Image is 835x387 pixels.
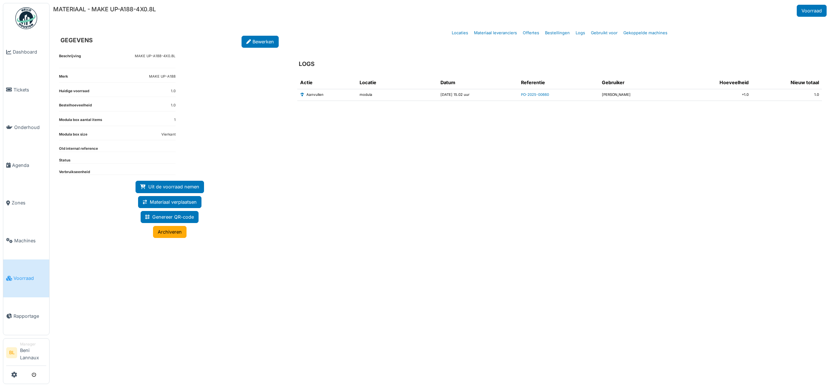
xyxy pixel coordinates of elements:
[520,24,542,42] a: Offertes
[471,24,520,42] a: Materiaal leveranciers
[14,124,46,131] span: Onderhoud
[357,89,438,101] td: modula
[13,275,46,282] span: Voorraad
[297,76,357,89] th: Actie
[12,199,46,206] span: Zones
[59,169,90,175] dt: Verbruikseenheid
[752,89,822,101] td: 1.0
[171,89,176,94] dd: 1.0
[542,24,573,42] a: Bestellingen
[3,259,49,297] a: Voorraad
[59,74,68,82] dt: Merk
[299,60,314,67] h6: LOGS
[59,89,89,97] dt: Huidige voorraad
[135,54,176,59] p: MAKE UP-A188-4X0.8L
[521,93,549,97] a: PO-2025-00660
[3,33,49,71] a: Dashboard
[20,341,46,364] li: Beni Lannaux
[3,109,49,146] a: Onderhoud
[174,117,176,123] dd: 1
[15,7,37,29] img: Badge_color-CXgf-gQk.svg
[357,76,438,89] th: Locatie
[20,341,46,347] div: Manager
[171,103,176,108] dd: 1.0
[242,36,279,48] a: Bewerken
[620,24,670,42] a: Gekoppelde machines
[138,196,201,208] a: Materiaal verplaatsen
[153,226,187,238] a: Archiveren
[59,103,92,111] dt: Bestelhoeveelheid
[3,71,49,109] a: Tickets
[3,222,49,260] a: Machines
[59,117,102,126] dt: Modula box aantal items
[13,86,46,93] span: Tickets
[149,74,176,79] dd: MAKE UP-A188
[3,146,49,184] a: Agenda
[599,89,680,101] td: [PERSON_NAME]
[13,313,46,320] span: Rapportage
[14,237,46,244] span: Machines
[12,162,46,169] span: Agenda
[6,341,46,366] a: BL ManagerBeni Lannaux
[588,24,620,42] a: Gebruikt voor
[13,48,46,55] span: Dashboard
[680,89,752,101] td: +1.0
[680,76,752,89] th: Hoeveelheid
[136,181,204,193] a: Uit de voorraad nemen
[797,5,827,17] a: Voorraad
[438,76,518,89] th: Datum
[449,24,471,42] a: Locaties
[141,211,199,223] a: Genereer QR-code
[6,347,17,358] li: BL
[297,89,357,101] td: Aanvullen
[438,89,518,101] td: [DATE] 15.02 uur
[60,37,93,44] h6: GEGEVENS
[59,146,98,152] dt: Old internal reference
[59,158,70,163] dt: Status
[752,76,822,89] th: Nieuw totaal
[518,76,599,89] th: Referentie
[59,54,81,68] dt: Beschrijving
[3,184,49,222] a: Zones
[53,6,156,13] h6: MATERIAAL - MAKE UP-A188-4X0.8L
[3,297,49,335] a: Rapportage
[161,132,176,137] dd: Vierkant
[59,132,87,140] dt: Modula box size
[599,76,680,89] th: Gebruiker
[573,24,588,42] a: Logs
